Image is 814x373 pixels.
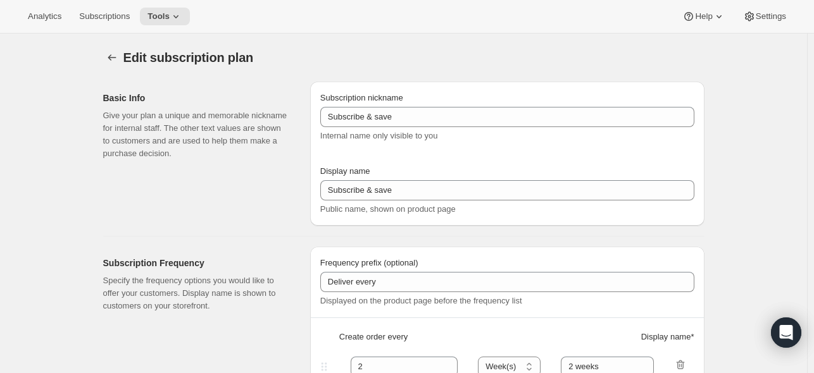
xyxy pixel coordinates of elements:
span: Internal name only visible to you [320,131,438,140]
span: Create order every [339,331,408,343]
button: Analytics [20,8,69,25]
span: Tools [147,11,170,21]
button: Tools [140,8,190,25]
span: Subscription nickname [320,93,403,102]
span: Public name, shown on product page [320,204,456,214]
span: Settings [756,11,786,21]
button: Settings [736,8,794,25]
span: Frequency prefix (optional) [320,258,418,267]
h2: Subscription Frequency [103,257,290,269]
span: Display name [320,166,370,176]
span: Analytics [28,11,61,21]
span: Edit subscription plan [123,51,254,64]
p: Give your plan a unique and memorable nickname for internal staff. The other text values are show... [103,109,290,160]
input: Deliver every [320,272,694,292]
span: Displayed on the product page before the frequency list [320,296,522,305]
span: Display name * [641,331,694,343]
input: Subscribe & Save [320,180,694,200]
span: Subscriptions [79,11,130,21]
button: Subscriptions [72,8,137,25]
input: Subscribe & Save [320,107,694,127]
span: Help [695,11,712,21]
p: Specify the frequency options you would like to offer your customers. Display name is shown to cu... [103,274,290,312]
div: Open Intercom Messenger [771,317,801,348]
button: Help [675,8,732,25]
button: Subscription plans [103,49,121,66]
h2: Basic Info [103,92,290,104]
